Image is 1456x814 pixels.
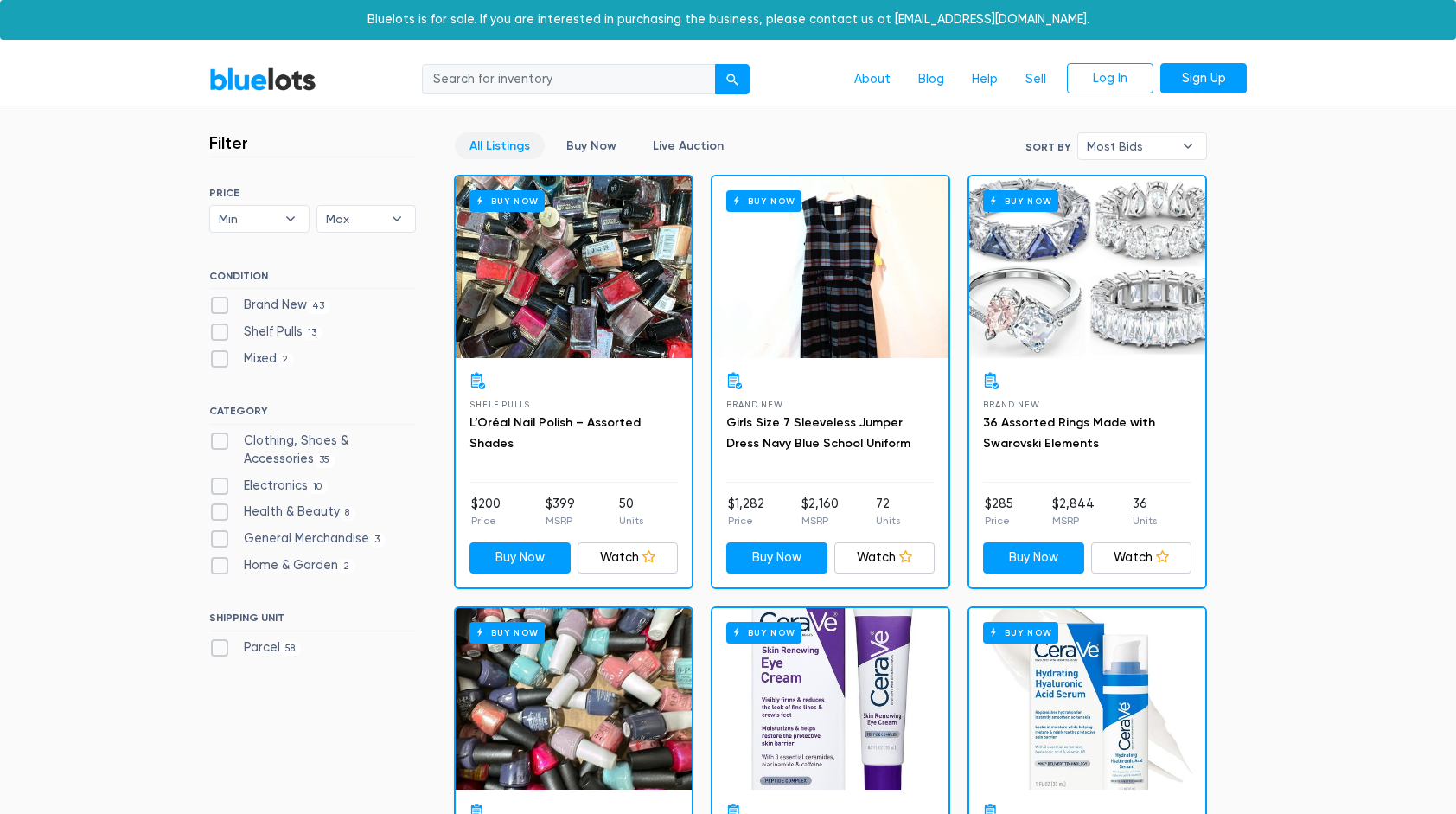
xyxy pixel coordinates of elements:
[209,477,328,496] label: Electronics
[1133,513,1157,529] p: Units
[983,190,1058,212] h6: Buy Now
[728,513,764,529] p: Price
[726,542,827,574] a: Buy Now
[340,507,355,521] span: 8
[1025,139,1070,155] label: Sort By
[338,560,355,574] span: 2
[840,63,904,96] a: About
[456,176,692,358] a: Buy Now
[983,622,1058,644] h6: Buy Now
[272,206,309,232] b: ▾
[969,176,1205,358] a: Buy Now
[983,415,1155,451] a: 36 Assorted Rings Made with Swarovski Elements
[619,513,643,529] p: Units
[209,323,322,342] label: Shelf Pulls
[578,542,679,574] a: Watch
[876,495,900,529] li: 72
[801,513,839,529] p: MSRP
[958,63,1012,96] a: Help
[422,64,716,95] input: Search for inventory
[1160,63,1247,94] a: Sign Up
[1133,495,1157,529] li: 36
[209,638,301,657] label: Parcel
[209,503,355,522] label: Health & Beauty
[209,612,416,631] h6: SHIPPING UNIT
[1052,495,1095,529] li: $2,844
[369,533,386,547] span: 3
[469,190,545,212] h6: Buy Now
[455,132,545,159] a: All Listings
[456,608,692,790] a: Buy Now
[209,432,416,469] label: Clothing, Shoes & Accessories
[1091,542,1192,574] a: Watch
[280,642,301,656] span: 58
[209,556,355,575] label: Home & Garden
[712,608,948,790] a: Buy Now
[619,495,643,529] li: 50
[726,190,801,212] h6: Buy Now
[209,405,416,424] h6: CATEGORY
[471,513,501,529] p: Price
[209,296,330,315] label: Brand New
[904,63,958,96] a: Blog
[546,513,575,529] p: MSRP
[469,542,571,574] a: Buy Now
[983,542,1084,574] a: Buy Now
[307,300,330,314] span: 43
[308,480,328,494] span: 10
[638,132,738,159] a: Live Auction
[1012,63,1060,96] a: Sell
[546,495,575,529] li: $399
[469,400,530,409] span: Shelf Pulls
[1087,133,1173,159] span: Most Bids
[712,176,948,358] a: Buy Now
[726,415,910,451] a: Girls Size 7 Sleeveless Jumper Dress Navy Blue School Uniform
[471,495,501,529] li: $200
[303,326,322,340] span: 13
[985,495,1013,529] li: $285
[983,400,1039,409] span: Brand New
[969,608,1205,790] a: Buy Now
[326,206,383,232] span: Max
[728,495,764,529] li: $1,282
[209,270,416,289] h6: CONDITION
[209,529,386,548] label: General Merchandise
[277,353,294,367] span: 2
[219,206,276,232] span: Min
[1052,513,1095,529] p: MSRP
[209,187,416,199] h6: PRICE
[726,622,801,644] h6: Buy Now
[801,495,839,529] li: $2,160
[379,206,415,232] b: ▾
[1170,133,1206,159] b: ▾
[876,513,900,529] p: Units
[209,67,316,92] a: BlueLots
[985,513,1013,529] p: Price
[209,132,248,153] h3: Filter
[834,542,936,574] a: Watch
[314,454,335,468] span: 35
[1067,63,1153,94] a: Log In
[552,132,631,159] a: Buy Now
[469,622,545,644] h6: Buy Now
[469,415,641,451] a: L’Oréal Nail Polish – Assorted Shades
[726,400,782,409] span: Brand New
[209,349,294,369] label: Mixed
